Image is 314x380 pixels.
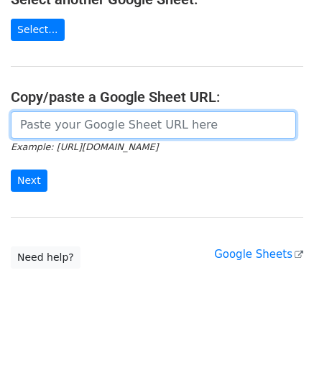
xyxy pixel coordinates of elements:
input: Paste your Google Sheet URL here [11,111,296,139]
input: Next [11,170,47,192]
a: Google Sheets [214,248,303,261]
iframe: Chat Widget [242,311,314,380]
a: Need help? [11,246,80,269]
a: Select... [11,19,65,41]
h4: Copy/paste a Google Sheet URL: [11,88,303,106]
small: Example: [URL][DOMAIN_NAME] [11,142,158,152]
